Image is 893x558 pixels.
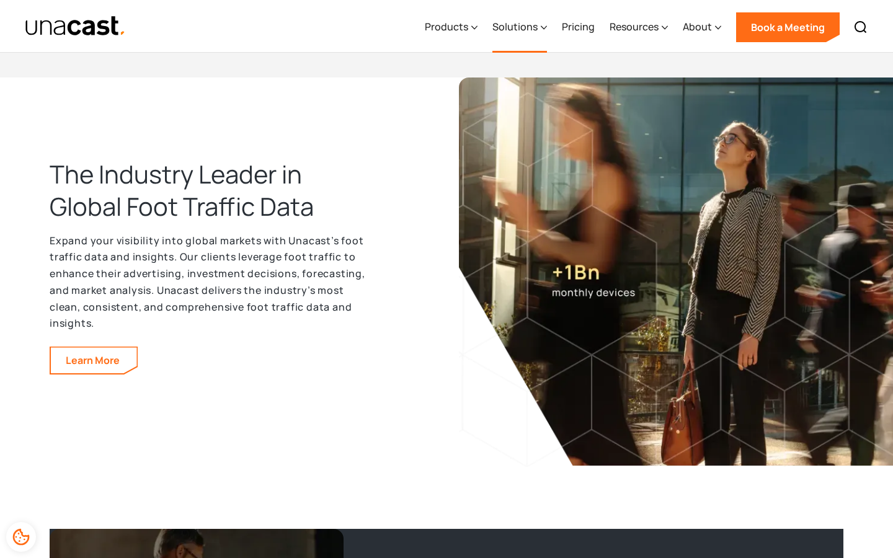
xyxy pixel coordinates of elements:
[6,522,36,552] div: Cookie Preferences
[562,2,595,53] a: Pricing
[492,19,538,34] div: Solutions
[25,15,126,37] img: Unacast text logo
[425,2,478,53] div: Products
[51,347,137,373] a: Learn more about our foot traffic data
[25,15,126,37] a: home
[683,2,721,53] div: About
[853,20,868,35] img: Search icon
[50,232,372,332] p: Expand your visibility into global markets with Unacast’s foot traffic data and insights. Our cli...
[425,19,468,34] div: Products
[610,19,659,34] div: Resources
[610,2,668,53] div: Resources
[736,12,840,42] a: Book a Meeting
[683,19,712,34] div: About
[50,158,372,223] h2: The Industry Leader in Global Foot Traffic Data
[492,2,547,53] div: Solutions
